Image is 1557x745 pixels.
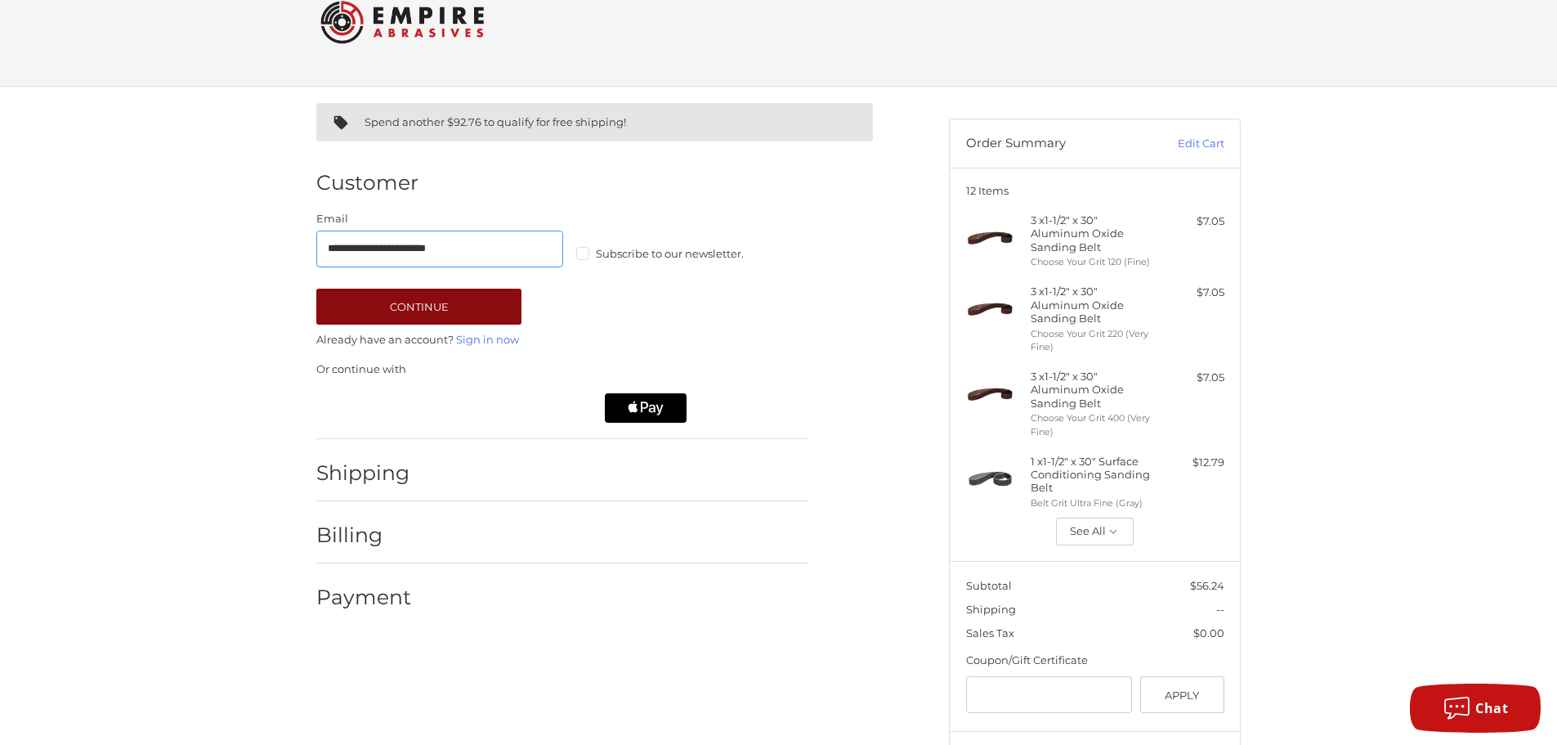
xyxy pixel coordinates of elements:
span: Sales Tax [966,626,1014,640]
input: Gift Certificate or Coupon Code [966,676,1133,713]
li: Choose Your Grit 220 (Very Fine) [1031,327,1156,354]
h4: 3 x 1-1/2" x 30" Aluminum Oxide Sanding Belt [1031,370,1156,410]
button: See All [1056,518,1134,545]
button: Apply [1140,676,1224,713]
p: Or continue with [316,361,809,378]
h2: Shipping [316,460,412,486]
div: Coupon/Gift Certificate [966,653,1224,669]
span: Subscribe to our newsletter. [596,247,744,260]
h4: 3 x 1-1/2" x 30" Aluminum Oxide Sanding Belt [1031,213,1156,254]
a: Edit Cart [1142,136,1224,152]
a: Sign in now [456,333,519,346]
span: $0.00 [1193,626,1224,640]
h2: Customer [316,170,418,195]
iframe: PayPal-paypal [311,393,442,423]
iframe: PayPal-paylater [458,393,588,423]
button: Chat [1410,684,1541,733]
h2: Payment [316,585,412,610]
h4: 3 x 1-1/2" x 30" Aluminum Oxide Sanding Belt [1031,285,1156,325]
h4: 1 x 1-1/2" x 30" Surface Conditioning Sanding Belt [1031,455,1156,495]
h3: Order Summary [966,136,1142,152]
span: Chat [1475,699,1508,717]
li: Belt Grit Ultra Fine (Gray) [1031,496,1156,510]
span: Spend another $92.76 to qualify for free shipping! [365,115,626,128]
label: Email [316,211,563,227]
span: -- [1216,603,1224,616]
li: Choose Your Grit 120 (Fine) [1031,255,1156,269]
div: $7.05 [1160,370,1224,386]
div: $7.05 [1160,213,1224,230]
button: Continue [316,289,521,325]
p: Already have an account? [316,332,809,348]
h3: 12 Items [966,184,1224,197]
span: Subtotal [966,579,1012,592]
li: Choose Your Grit 400 (Very Fine) [1031,411,1156,438]
div: $12.79 [1160,455,1224,471]
h2: Billing [316,523,412,548]
span: Shipping [966,603,1016,616]
div: $7.05 [1160,285,1224,301]
span: $56.24 [1190,579,1224,592]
